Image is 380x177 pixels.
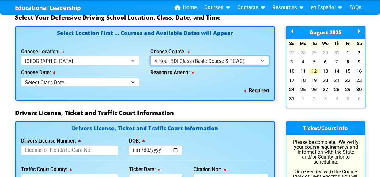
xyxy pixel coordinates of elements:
a: 23 [354,77,365,83]
label: Choose Date: [21,70,55,75]
a: 10 [286,68,298,74]
a: 21 [331,77,342,83]
a: 5 [309,59,320,65]
a: 29 [309,50,320,56]
h3: Select Your Defensive Driving School Location, Class, Date, and Time [15,14,365,21]
a: 15 [342,68,354,74]
a: 16 [354,68,365,74]
span: August [310,29,328,36]
h4: Drivers License, Ticket and Traffic Court Information [21,126,269,132]
a: 12 [309,68,320,74]
a: en Español [308,3,344,12]
label: Citation Nbr: [194,167,226,172]
input: License or Florida ID Card Nbr [21,145,118,156]
a: 8 [342,59,354,65]
div: Fr [342,39,354,48]
a: 4 [297,59,309,65]
a: Contacts [235,3,267,12]
a: 6 [354,96,365,102]
label: Choose Location: [21,49,64,54]
a: 18 [297,77,309,83]
label: Drivers License Number: [21,139,81,144]
a: 20 [320,77,331,83]
a: 31 [331,50,342,56]
div: Mo [297,39,309,48]
b: Required [244,88,269,94]
a: 19 [309,77,320,83]
label: DOB: [129,139,145,144]
a: FAQs [347,3,364,12]
a: 30 [354,87,365,93]
div: Sa [354,39,365,48]
a: 11 [297,68,309,74]
a: 7 [331,59,342,65]
a: 17 [286,77,298,83]
a: 24 [286,87,298,93]
a: 2 [309,96,320,102]
a: 14 [331,68,342,74]
a: 4 [331,96,342,102]
a: 28 [297,50,309,56]
a: 1 [342,50,354,56]
a: 22 [342,77,354,83]
a: 30 [320,50,331,56]
a: 1 [297,96,309,102]
div: We [320,39,331,48]
a: Educational Leadership [15,3,81,13]
div: Tu [309,39,320,48]
h3: Drivers License, Ticket and Traffic Court Information [15,109,365,117]
h4: Select Location First ... Courses and Available Dates will Appear [21,30,269,43]
h3: Ticket/Court Info [286,121,365,135]
a: Resources [270,3,306,12]
input: mm/dd/yyyy [129,145,182,156]
a: 31 [286,96,298,102]
a: 28 [331,87,342,93]
label: Choose Course: [150,49,190,54]
a: 27 [320,87,331,93]
label: Traffic Court County: [21,167,72,172]
a: 13 [320,68,331,74]
a: 25 [297,87,309,93]
div: Th [331,39,342,48]
a: 6 [320,59,331,65]
a: 3 [320,96,331,102]
label: Ticket Date: [129,167,160,172]
a: 29 [342,87,354,93]
span: 2025 [329,29,342,36]
a: 3 [286,59,298,65]
a: 26 [309,87,320,93]
a: 27 [286,50,298,56]
a: 5 [342,96,354,102]
a: Home [172,3,199,12]
a: 9 [354,59,365,65]
label: Reason to Attend: [150,70,194,75]
a: 2 [354,50,365,56]
a: Courses [202,3,232,12]
div: Su [286,39,298,48]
